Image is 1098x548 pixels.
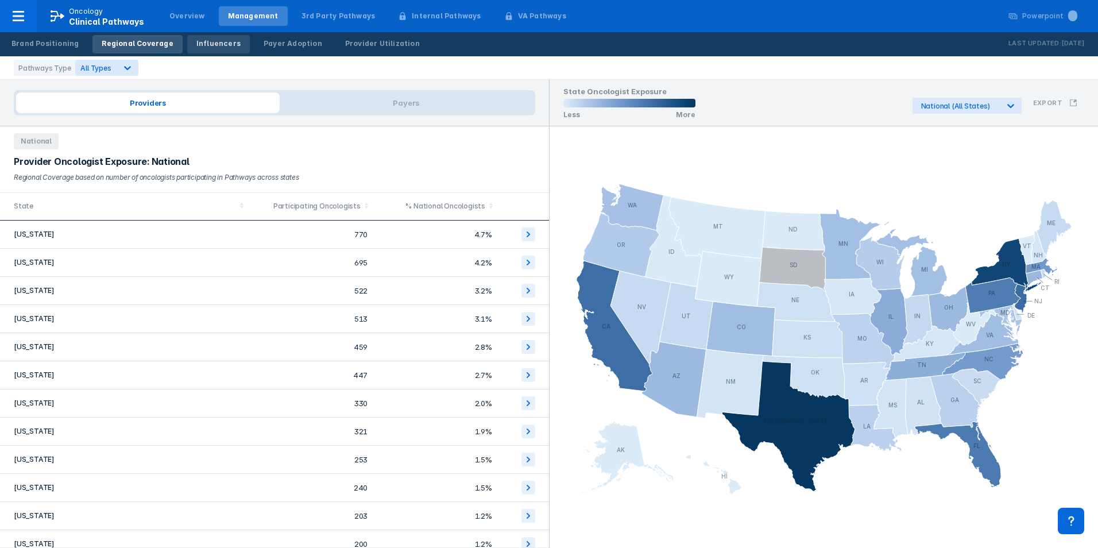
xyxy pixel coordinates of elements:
[92,35,182,53] a: Regional Coverage
[11,38,79,49] div: Brand Positioning
[254,35,331,53] a: Payer Adoption
[374,502,499,530] td: 1.2%
[69,17,144,26] span: Clinical Pathways
[280,92,533,113] span: Payers
[374,333,499,361] td: 2.8%
[1061,38,1084,49] p: [DATE]
[1008,38,1061,49] p: Last Updated:
[921,102,999,110] div: National (All States)
[518,11,566,21] div: VA Pathways
[563,87,695,99] h1: State Oncologist Exposure
[250,502,374,530] td: 203
[301,11,376,21] div: 3rd Party Pathways
[345,38,420,49] div: Provider Utilization
[1026,92,1084,114] button: Export
[250,221,374,249] td: 770
[250,446,374,474] td: 253
[14,200,236,212] div: State
[250,474,374,502] td: 240
[69,6,103,17] p: Oncology
[374,389,499,418] td: 2.0%
[14,172,535,183] div: Regional Coverage based on number of oncologists participating in Pathways across states
[374,249,499,277] td: 4.2%
[374,305,499,333] td: 3.1%
[102,38,173,49] div: Regional Coverage
[1058,508,1084,534] div: Contact Support
[250,333,374,361] td: 459
[374,418,499,446] td: 1.9%
[228,11,279,21] div: Management
[169,11,205,21] div: Overview
[196,38,241,49] div: Influencers
[14,133,59,149] span: National
[250,418,374,446] td: 321
[1033,99,1062,107] h3: Export
[374,446,499,474] td: 1.5%
[2,35,88,53] a: Brand Positioning
[374,277,499,305] td: 3.2%
[374,474,499,502] td: 1.5%
[1022,11,1077,21] div: Powerpoint
[16,92,280,113] span: Providers
[374,361,499,389] td: 2.7%
[250,305,374,333] td: 513
[381,200,485,212] div: % National Oncologists
[187,35,250,53] a: Influencers
[563,110,580,119] p: Less
[160,6,214,26] a: Overview
[336,35,429,53] a: Provider Utilization
[250,277,374,305] td: 522
[264,38,322,49] div: Payer Adoption
[676,110,695,119] p: More
[250,389,374,418] td: 330
[250,361,374,389] td: 447
[250,249,374,277] td: 695
[257,200,361,212] div: Participating Oncologists
[14,156,535,167] div: Provider Oncologist Exposure: National
[14,60,75,76] div: Pathways Type
[80,64,111,72] span: All Types
[374,221,499,249] td: 4.7%
[219,6,288,26] a: Management
[292,6,385,26] a: 3rd Party Pathways
[412,11,481,21] div: Internal Pathways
